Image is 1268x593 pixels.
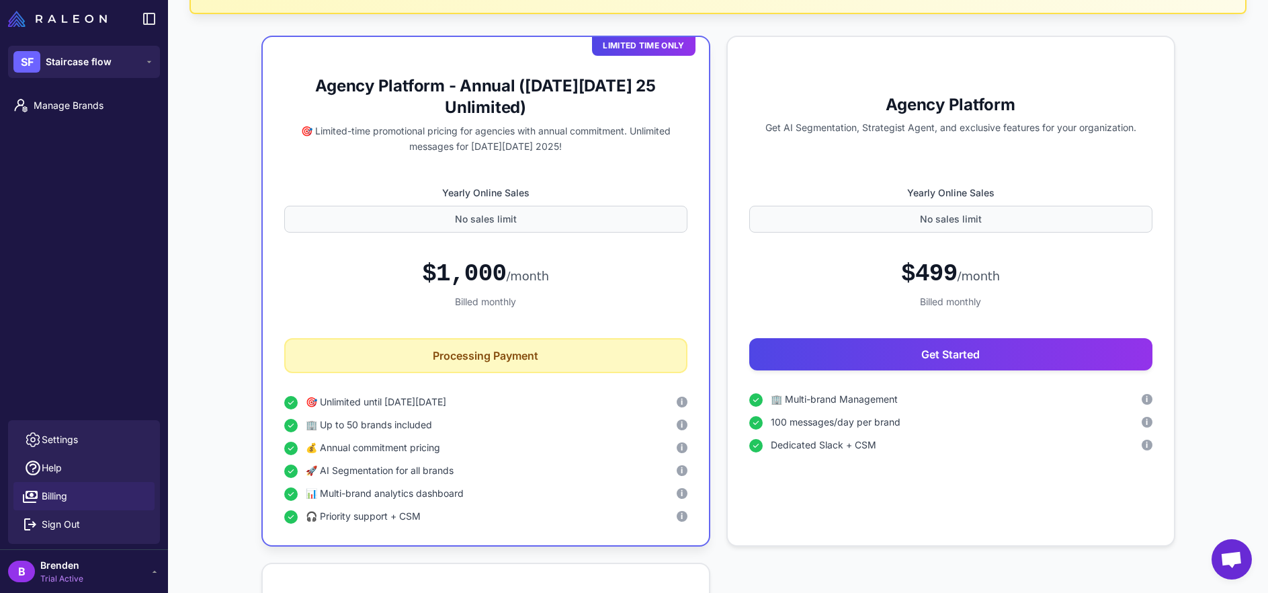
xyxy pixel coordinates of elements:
span: Trial Active [40,573,83,585]
span: 🏢 Multi-brand Management [771,392,898,407]
span: 🚀 AI Segmentation for all brands [306,463,454,478]
div: SF [13,51,40,73]
span: Brenden [40,558,83,573]
div: $499 [901,259,1000,289]
span: /month [958,269,1000,283]
label: Yearly Online Sales [284,186,687,200]
label: Yearly Online Sales [749,186,1152,200]
button: Processing Payment [284,338,687,373]
span: Billing [42,489,67,504]
span: i [1146,393,1148,405]
span: 🎧 Priority support + CSM [306,509,421,524]
span: Dedicated Slack + CSM [771,438,876,452]
span: No sales limit [920,212,982,227]
span: 🎯 Unlimited until [DATE][DATE] [306,395,446,409]
p: 🎯 Limited-time promotional pricing for agencies with annual commitment. Unlimited messages for [D... [284,124,687,155]
p: Get AI Segmentation, Strategist Agent, and exclusive features for your organization. [749,120,1152,136]
span: Settings [42,432,78,447]
span: i [681,442,683,454]
span: Manage Brands [34,98,152,113]
span: No sales limit [455,212,517,227]
div: Billed monthly [749,294,1152,309]
span: i [681,396,683,408]
a: Raleon Logo [8,11,112,27]
span: Staircase flow [46,54,112,69]
div: $1,000 [422,259,549,289]
div: Limited Time Only [592,36,695,56]
span: i [681,510,683,522]
div: Billed monthly [284,294,687,309]
h3: Agency Platform [749,94,1152,116]
span: 💰 Annual commitment pricing [306,440,440,455]
div: B [8,561,35,582]
span: Help [42,461,62,475]
h3: Agency Platform - Annual ([DATE][DATE] 25 Unlimited) [284,75,687,118]
span: i [681,419,683,431]
span: Sign Out [42,517,80,532]
span: 📊 Multi-brand analytics dashboard [306,486,464,501]
a: Manage Brands [5,91,163,120]
a: Help [13,454,155,482]
button: Get Started [749,338,1152,370]
span: i [681,487,683,500]
span: 100 messages/day per brand [771,415,900,430]
span: i [1146,416,1148,428]
a: Open chat [1212,539,1252,580]
span: i [1146,439,1148,451]
span: /month [506,269,548,283]
button: SFStaircase flow [8,46,160,78]
span: 🏢 Up to 50 brands included [306,418,432,432]
button: Sign Out [13,510,155,539]
span: i [681,465,683,477]
img: Raleon Logo [8,11,107,27]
